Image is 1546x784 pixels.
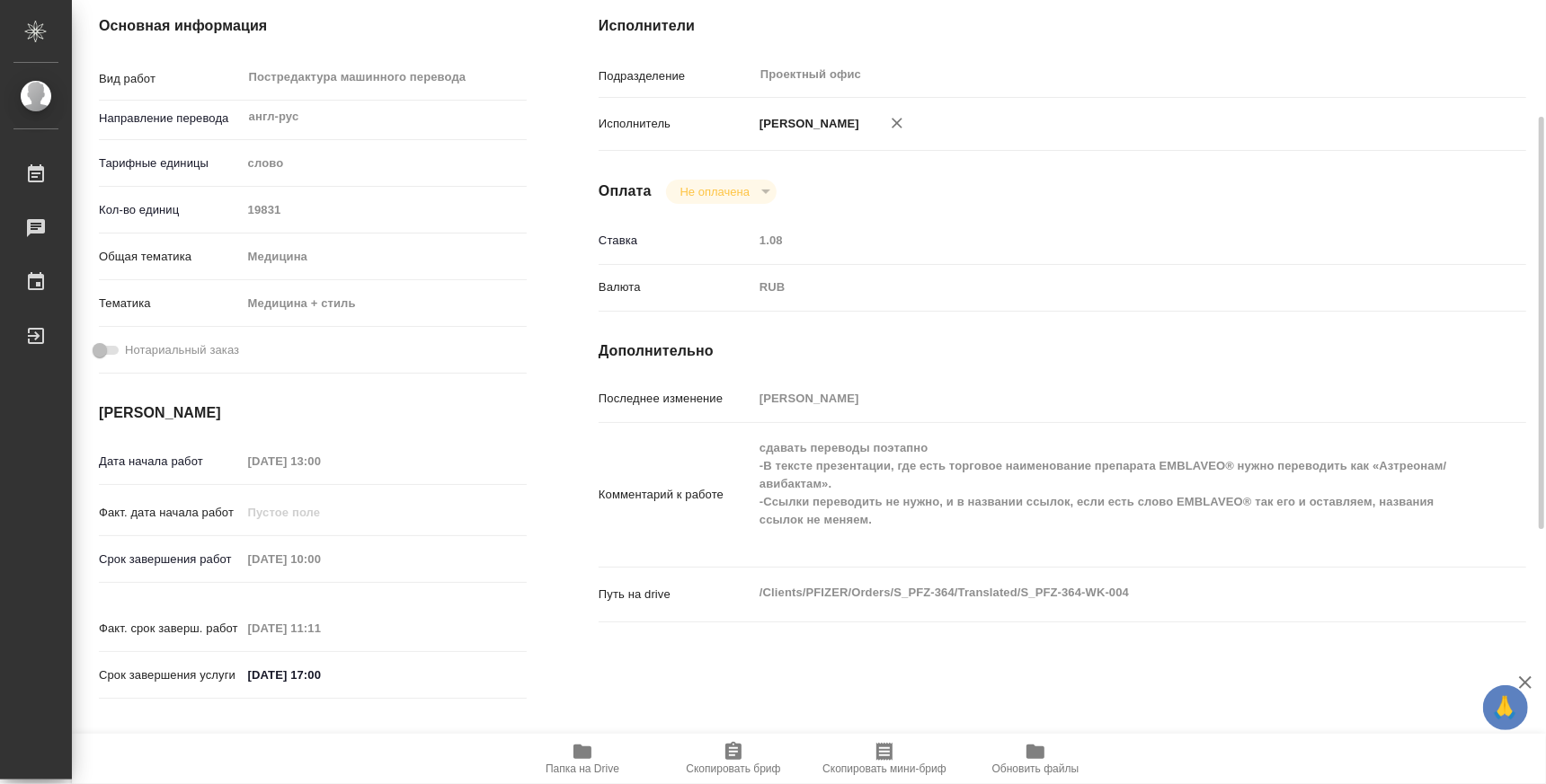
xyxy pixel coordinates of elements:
[507,734,658,784] button: Папка на Drive
[992,762,1080,775] span: Обновить файлы
[242,148,527,179] div: слово
[877,103,917,143] button: Удалить исполнителя
[242,288,527,319] div: Медицина + стиль
[99,402,527,424] h4: [PERSON_NAME]
[99,201,242,219] p: Кол-во единиц
[599,15,1526,37] h4: Исполнители
[99,453,242,471] p: Дата начала работ
[99,110,242,128] p: Направление перевода
[599,340,1526,362] h4: Дополнительно
[99,70,242,88] p: Вид работ
[599,181,652,202] h4: Оплата
[242,448,399,474] input: Пустое поле
[1483,685,1528,730] button: 🙏
[99,620,242,638] p: Факт. срок заверш. работ
[753,227,1449,253] input: Пустое поле
[753,115,859,133] p: [PERSON_NAME]
[99,248,242,266] p: Общая тематика
[599,586,753,603] p: Путь на drive
[599,67,753,85] p: Подразделение
[686,762,780,775] span: Скопировать бриф
[599,232,753,250] p: Ставка
[99,295,242,313] p: Тематика
[99,666,242,684] p: Срок завершения услуги
[1490,689,1521,727] span: 🙏
[599,486,753,504] p: Комментарий к работе
[753,385,1449,411] input: Пустое поле
[753,433,1449,553] textarea: сдавать переводы поэтапно -В тексте презентации, где есть торговое наименование препарата EMBLAVE...
[99,154,242,172] p: Тарифные единицы
[242,546,399,572] input: Пустое поле
[125,341,239,359] span: Нотариальный заказ
[242,615,399,641] input: Пустое поле
[675,184,755,199] button: Не оплачена
[599,278,753,296] p: Валюта
[242,662,399,688] input: ✎ Введи что-нибудь
[599,115,753,133] p: Исполнитель
[658,734,809,784] button: Скопировать бриф
[242,242,527,272] div: Медицина
[99,504,242,522] p: Факт. дата начала работ
[546,762,619,775] span: Папка на Drive
[242,499,399,525] input: Пустое поле
[666,180,777,204] div: Не оплачена
[242,197,527,223] input: Пустое поле
[822,762,946,775] span: Скопировать мини-бриф
[960,734,1111,784] button: Обновить файлы
[753,577,1449,608] textarea: /Clients/PFIZER/Orders/S_PFZ-364/Translated/S_PFZ-364-WK-004
[99,15,527,37] h4: Основная информация
[99,551,242,568] p: Срок завершения работ
[753,272,1449,303] div: RUB
[809,734,960,784] button: Скопировать мини-бриф
[599,390,753,408] p: Последнее изменение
